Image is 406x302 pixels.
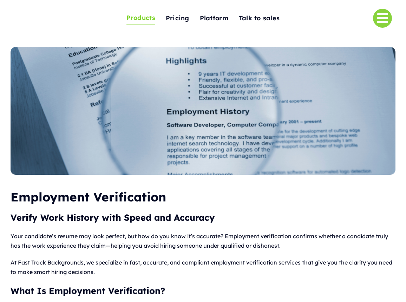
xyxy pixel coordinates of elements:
b: Verify Work History with Speed and Accuracy [11,212,215,223]
b: What Is Employment Verification? [11,285,165,296]
a: Pricing [166,11,189,26]
a: Link to # [373,9,392,28]
a: Talk to sales [239,11,280,26]
strong: Employment Verification [11,189,166,205]
img: Fast Track Backgrounds Logo [18,10,97,26]
img: Employment Verification [11,47,395,175]
p: At Fast Track Backgrounds, we specialize in fast, accurate, and compliant employment verification... [11,258,395,277]
a: Platform [200,11,228,26]
span: Products [126,13,155,23]
span: Talk to sales [239,13,280,24]
span: Platform [200,13,228,24]
nav: One Page [109,1,297,36]
p: Your candidate’s resume may look perfect, but how do you know it’s accurate? Employment verificat... [11,232,395,250]
a: Fast Track Backgrounds Logo [18,9,97,17]
span: Pricing [166,13,189,24]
